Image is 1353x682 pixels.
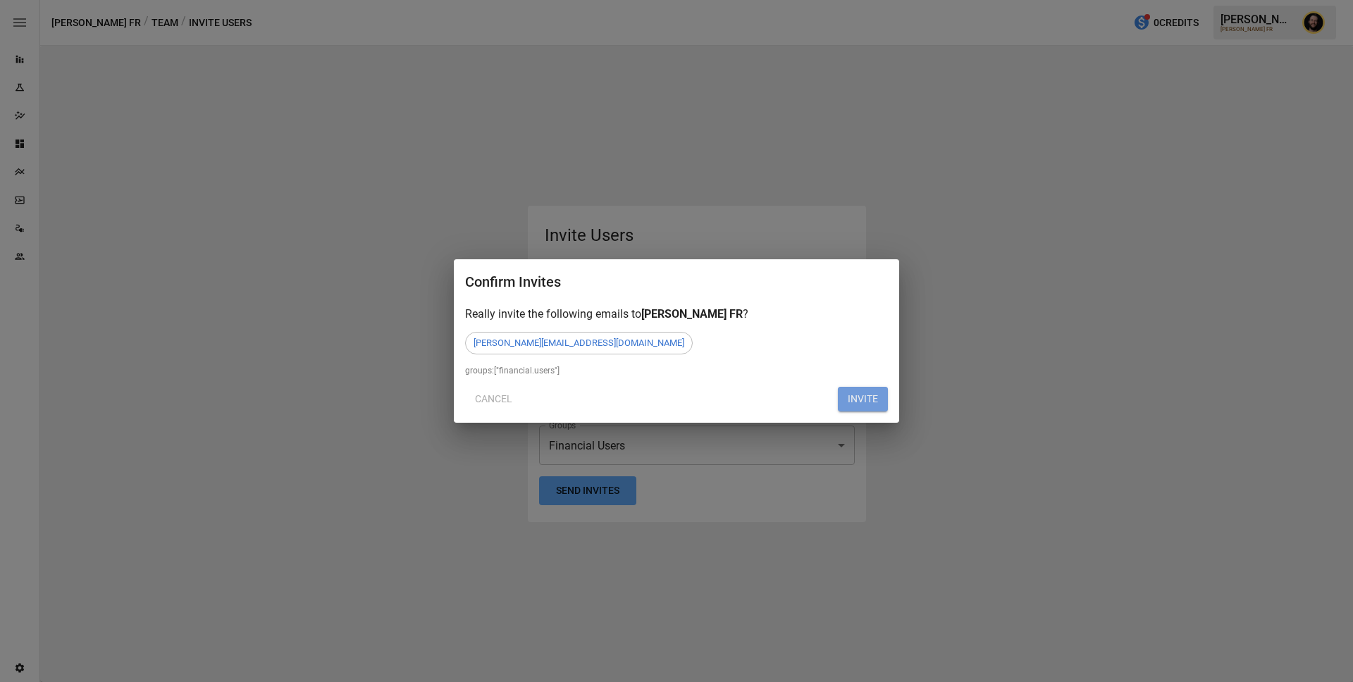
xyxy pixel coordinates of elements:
button: INVITE [838,387,888,412]
button: Cancel [465,387,522,412]
div: groups: ["financial.users"] [465,366,888,376]
span: [PERSON_NAME][EMAIL_ADDRESS][DOMAIN_NAME] [466,337,692,348]
h2: Confirm Invites [465,271,888,307]
div: Really invite the following emails to ? [465,307,888,321]
span: [PERSON_NAME] FR [641,307,743,321]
